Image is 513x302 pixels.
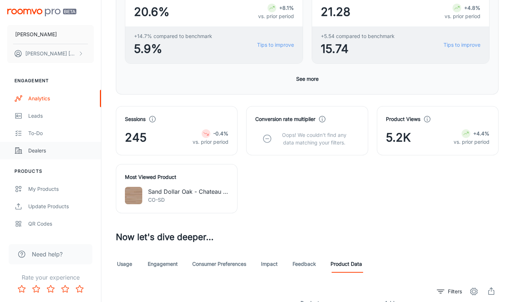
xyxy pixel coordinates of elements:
a: Feedback [293,255,316,273]
p: [PERSON_NAME] [PERSON_NAME] [25,50,76,58]
strong: +4.8% [464,5,480,11]
p: CO-SD [148,196,228,204]
a: Consumer Preferences [192,255,246,273]
h4: Sessions [125,115,146,123]
span: 5.9% [134,40,212,58]
button: Rate 3 star [43,282,58,296]
img: Sand Dollar Oak - Chateau - White Oak [125,187,142,204]
div: Analytics [28,95,94,102]
button: Rate 4 star [58,282,72,296]
button: export [484,284,499,299]
a: Product Data [331,255,362,273]
span: +5.54 compared to benchmark [321,32,395,40]
span: Need help? [32,250,63,259]
div: Dealers [28,147,94,155]
span: 5.2K [386,129,411,146]
h4: Conversion rate multiplier [255,115,315,123]
p: vs. prior period [258,12,294,20]
h4: Product Views [386,115,420,123]
div: To-do [28,129,94,137]
button: filter [435,286,464,297]
h3: Now let's dive deeper... [116,231,499,244]
span: +14.7% compared to benchmark [134,32,212,40]
button: Rate 5 star [72,282,87,296]
p: Oops! We couldn’t find any data matching your filters. [277,131,352,146]
img: Roomvo PRO Beta [7,9,76,16]
span: 20.6% [134,3,169,21]
button: [PERSON_NAME] [7,25,94,44]
p: vs. prior period [454,138,489,146]
span: 15.74 [321,40,395,58]
button: See more [293,72,321,85]
div: Leads [28,112,94,120]
strong: +4.4% [473,130,489,137]
button: Rate 2 star [29,282,43,296]
p: vs. prior period [193,138,228,146]
a: Usage [116,255,133,273]
span: Export CSV [484,284,499,299]
button: settings [467,284,481,299]
div: My Products [28,185,94,193]
p: Filters [448,288,462,295]
button: Rate 1 star [14,282,29,296]
a: Impact [261,255,278,273]
button: [PERSON_NAME] [PERSON_NAME] [7,44,94,63]
span: 245 [125,129,147,146]
strong: +8.1% [279,5,294,11]
p: vs. prior period [445,12,480,20]
span: 21.28 [321,3,350,21]
strong: -0.4% [213,130,228,137]
div: Update Products [28,202,94,210]
p: Rate your experience [6,273,95,282]
a: Tips to improve [443,41,480,49]
a: Tips to improve [257,41,294,49]
div: QR Codes [28,220,94,228]
a: Engagement [148,255,178,273]
h4: Most Viewed Product [125,173,228,181]
p: [PERSON_NAME] [15,30,57,38]
p: Sand Dollar Oak - Chateau - [GEOGRAPHIC_DATA] [148,187,228,196]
